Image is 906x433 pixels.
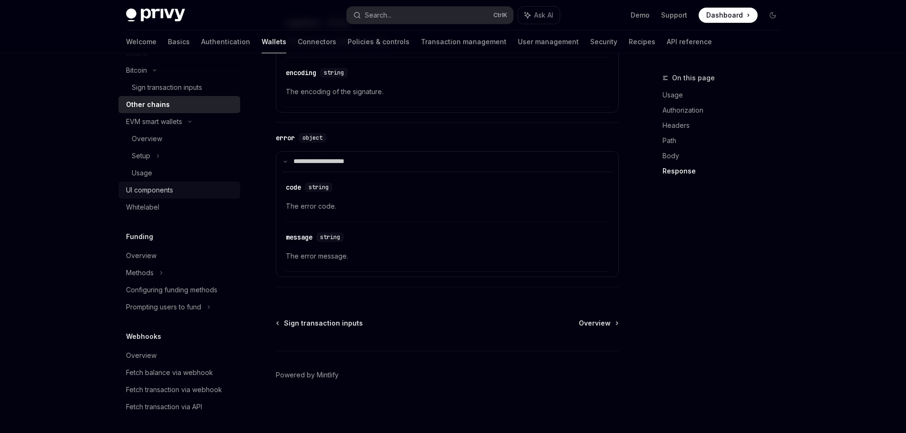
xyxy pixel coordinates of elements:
[579,318,618,328] a: Overview
[662,133,788,148] a: Path
[126,301,201,313] div: Prompting users to fund
[662,87,788,103] a: Usage
[118,364,240,381] a: Fetch balance via webhook
[126,367,213,378] div: Fetch balance via webhook
[132,82,202,93] div: Sign transaction inputs
[284,318,363,328] span: Sign transaction inputs
[320,233,340,241] span: string
[126,284,217,296] div: Configuring funding methods
[667,30,712,53] a: API reference
[518,7,560,24] button: Ask AI
[118,398,240,415] a: Fetch transaction via API
[126,231,153,242] h5: Funding
[126,401,202,413] div: Fetch transaction via API
[132,150,150,162] div: Setup
[118,79,240,96] a: Sign transaction inputs
[118,182,240,199] a: UI components
[118,381,240,398] a: Fetch transaction via webhook
[493,11,507,19] span: Ctrl K
[126,202,159,213] div: Whitelabel
[534,10,553,20] span: Ask AI
[286,232,312,242] div: message
[286,68,316,77] div: encoding
[126,331,161,342] h5: Webhooks
[662,164,788,179] a: Response
[118,164,240,182] a: Usage
[132,133,162,144] div: Overview
[662,148,788,164] a: Body
[118,130,240,147] a: Overview
[286,86,609,97] span: The encoding of the signature.
[118,96,240,113] a: Other chains
[276,133,295,143] div: error
[126,9,185,22] img: dark logo
[347,7,513,24] button: Search...CtrlK
[662,103,788,118] a: Authorization
[126,250,156,261] div: Overview
[672,72,715,84] span: On this page
[661,10,687,20] a: Support
[324,69,344,77] span: string
[365,10,391,21] div: Search...
[286,183,301,192] div: code
[126,384,222,395] div: Fetch transaction via webhook
[126,350,156,361] div: Overview
[286,201,609,212] span: The error code.
[126,116,182,127] div: EVM smart wallets
[629,30,655,53] a: Recipes
[132,167,152,179] div: Usage
[118,347,240,364] a: Overview
[118,199,240,216] a: Whitelabel
[276,370,339,380] a: Powered by Mintlify
[286,250,609,262] span: The error message.
[118,281,240,298] a: Configuring funding methods
[662,118,788,133] a: Headers
[277,318,363,328] a: Sign transaction inputs
[126,30,156,53] a: Welcome
[590,30,617,53] a: Security
[421,30,507,53] a: Transaction management
[168,30,190,53] a: Basics
[126,184,173,196] div: UI components
[631,10,650,20] a: Demo
[126,99,170,110] div: Other chains
[118,247,240,264] a: Overview
[706,10,743,20] span: Dashboard
[262,30,286,53] a: Wallets
[302,134,322,142] span: object
[579,318,611,328] span: Overview
[518,30,579,53] a: User management
[699,8,758,23] a: Dashboard
[201,30,250,53] a: Authentication
[348,30,409,53] a: Policies & controls
[298,30,336,53] a: Connectors
[126,267,154,279] div: Methods
[309,183,329,191] span: string
[765,8,780,23] button: Toggle dark mode
[126,65,147,76] div: Bitcoin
